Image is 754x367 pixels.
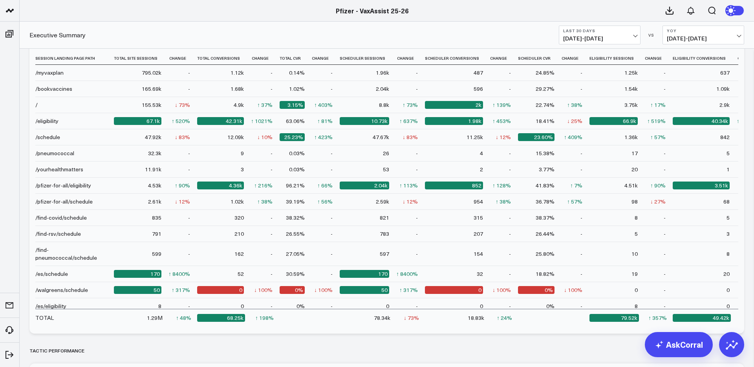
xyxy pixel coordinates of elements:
[251,117,273,125] div: ↑ 1021%
[227,133,244,141] div: 12.09k
[168,52,197,65] th: Change
[509,69,511,77] div: -
[331,165,333,173] div: -
[188,85,190,93] div: -
[35,117,59,125] div: /eligibility
[673,182,730,189] div: 3.51k
[536,214,555,222] div: 38.37%
[562,52,589,65] th: Change
[286,250,305,258] div: 27.05%
[331,250,333,258] div: -
[635,214,638,222] div: 8
[380,250,389,258] div: 597
[35,230,81,238] div: /find-rsv/schedule
[477,270,483,278] div: 32
[374,314,390,322] div: 78.34k
[286,230,305,238] div: 26.55%
[644,33,659,37] div: VS
[241,165,244,173] div: 3
[492,182,511,189] div: ↑ 128%
[175,133,190,141] div: ↓ 83%
[35,85,72,93] div: /bookvaccines
[403,133,418,141] div: ↓ 83%
[589,117,638,125] div: 66.9k
[280,286,305,294] div: 0%
[645,52,673,65] th: Change
[719,101,730,109] div: 2.9k
[425,117,483,125] div: 1.98k
[271,302,273,310] div: -
[589,52,645,65] th: Eligibility Sessions
[536,149,555,157] div: 15.38%
[331,85,333,93] div: -
[509,302,511,310] div: -
[188,69,190,77] div: -
[271,69,273,77] div: -
[518,286,555,294] div: 0%
[331,270,333,278] div: -
[280,101,305,109] div: 3.15%
[241,302,244,310] div: 0
[340,270,389,278] div: 170
[667,28,740,33] b: YoY
[416,165,418,173] div: -
[490,52,518,65] th: Change
[570,182,582,189] div: ↑ 7%
[148,182,161,189] div: 4.53k
[340,182,389,189] div: 2.04k
[645,332,713,357] a: AskCorral
[271,149,273,157] div: -
[723,270,730,278] div: 20
[474,198,483,206] div: 954
[152,250,161,258] div: 599
[509,165,511,173] div: -
[474,214,483,222] div: 315
[172,117,190,125] div: ↑ 520%
[280,133,305,141] div: 25.23%
[147,314,163,322] div: 1.29M
[340,286,389,294] div: 50
[340,117,389,125] div: 10.73k
[238,270,244,278] div: 52
[29,341,84,360] div: TACTIC PERFORMANCE
[536,182,555,189] div: 41.83%
[114,52,168,65] th: Total Site Sessions
[647,117,666,125] div: ↑ 519%
[197,314,245,322] div: 68.25k
[518,133,555,141] div: 23.60%
[580,85,582,93] div: -
[145,133,161,141] div: 47.92k
[631,270,638,278] div: 19
[567,101,582,109] div: ↑ 38%
[148,149,161,157] div: 32.3k
[255,314,274,322] div: ↑ 198%
[257,101,273,109] div: ↑ 37%
[727,302,730,310] div: 0
[509,214,511,222] div: -
[114,270,161,278] div: 170
[317,117,333,125] div: ↑ 81%
[567,198,582,206] div: ↑ 57%
[492,286,511,294] div: ↓ 100%
[664,250,666,258] div: -
[403,198,418,206] div: ↓ 12%
[197,117,244,125] div: 42.31k
[664,302,666,310] div: -
[716,85,730,93] div: 1.09k
[35,198,93,206] div: /pfizer-for-all/schedule
[142,101,161,109] div: 155.53k
[148,198,161,206] div: 2.61k
[564,133,582,141] div: ↑ 409%
[296,302,305,310] div: 0%
[416,250,418,258] div: -
[624,182,638,189] div: 4.51k
[480,165,483,173] div: 2
[650,101,666,109] div: ↑ 17%
[234,101,244,109] div: 4.9k
[480,302,483,310] div: 0
[314,286,333,294] div: ↓ 100%
[317,198,333,206] div: ↑ 56%
[114,286,161,294] div: 50
[509,149,511,157] div: -
[727,286,730,294] div: 0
